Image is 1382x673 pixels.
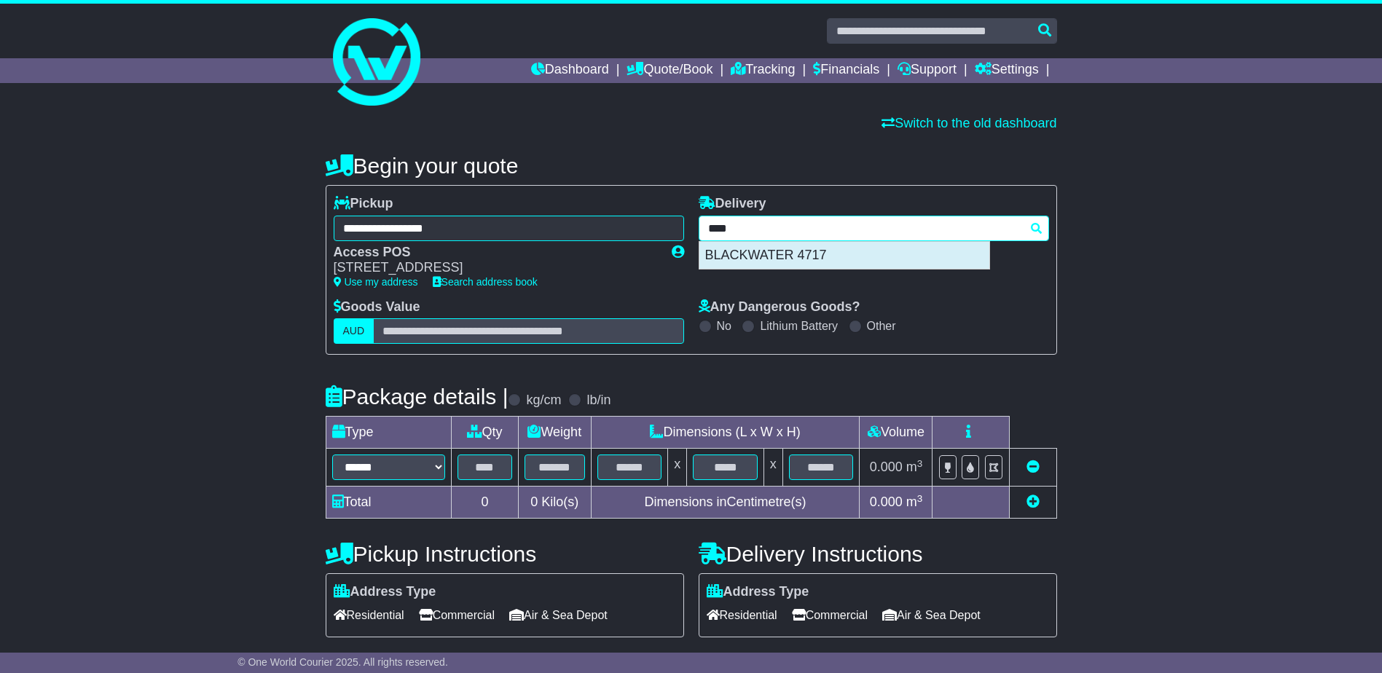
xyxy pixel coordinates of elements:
[334,318,374,344] label: AUD
[906,460,923,474] span: m
[452,417,519,449] td: Qty
[326,487,452,519] td: Total
[586,393,610,409] label: lb/in
[717,319,731,333] label: No
[668,449,687,487] td: x
[526,393,561,409] label: kg/cm
[882,116,1056,130] a: Switch to the old dashboard
[530,495,538,509] span: 0
[334,299,420,315] label: Goods Value
[760,319,838,333] label: Lithium Battery
[699,216,1049,241] typeahead: Please provide city
[975,58,1039,83] a: Settings
[870,460,903,474] span: 0.000
[326,542,684,566] h4: Pickup Instructions
[906,495,923,509] span: m
[518,487,591,519] td: Kilo(s)
[731,58,795,83] a: Tracking
[518,417,591,449] td: Weight
[334,260,657,276] div: [STREET_ADDRESS]
[334,604,404,626] span: Residential
[433,276,538,288] a: Search address book
[509,604,608,626] span: Air & Sea Depot
[237,656,448,668] span: © One World Courier 2025. All rights reserved.
[882,604,981,626] span: Air & Sea Depot
[1026,460,1040,474] a: Remove this item
[591,487,860,519] td: Dimensions in Centimetre(s)
[898,58,957,83] a: Support
[707,604,777,626] span: Residential
[326,154,1057,178] h4: Begin your quote
[326,417,452,449] td: Type
[699,196,766,212] label: Delivery
[763,449,782,487] td: x
[870,495,903,509] span: 0.000
[419,604,495,626] span: Commercial
[334,584,436,600] label: Address Type
[1026,495,1040,509] a: Add new item
[699,542,1057,566] h4: Delivery Instructions
[707,584,809,600] label: Address Type
[867,319,896,333] label: Other
[334,245,657,261] div: Access POS
[531,58,609,83] a: Dashboard
[699,242,989,269] div: BLACKWATER 4717
[627,58,712,83] a: Quote/Book
[334,196,393,212] label: Pickup
[699,299,860,315] label: Any Dangerous Goods?
[813,58,879,83] a: Financials
[917,458,923,469] sup: 3
[452,487,519,519] td: 0
[917,493,923,504] sup: 3
[334,276,418,288] a: Use my address
[591,417,860,449] td: Dimensions (L x W x H)
[792,604,868,626] span: Commercial
[860,417,933,449] td: Volume
[326,385,509,409] h4: Package details |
